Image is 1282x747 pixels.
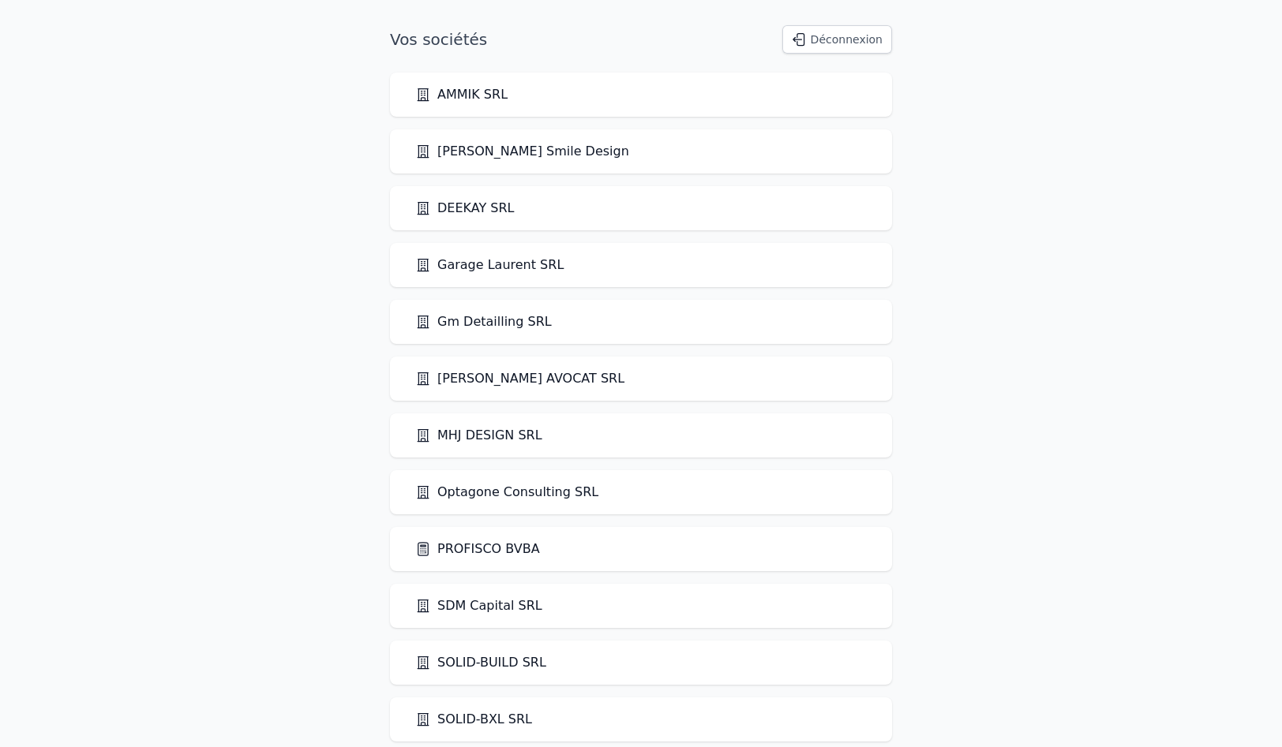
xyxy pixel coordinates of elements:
[782,25,892,54] button: Déconnexion
[415,653,546,672] a: SOLID-BUILD SRL
[390,28,487,50] h1: Vos sociétés
[415,596,542,615] a: SDM Capital SRL
[415,483,598,502] a: Optagone Consulting SRL
[415,85,508,104] a: AMMIK SRL
[415,369,624,388] a: [PERSON_NAME] AVOCAT SRL
[415,540,540,558] a: PROFISCO BVBA
[415,312,552,331] a: Gm Detailling SRL
[415,142,629,161] a: [PERSON_NAME] Smile Design
[415,256,564,275] a: Garage Laurent SRL
[415,199,515,218] a: DEEKAY SRL
[415,710,532,729] a: SOLID-BXL SRL
[415,426,542,445] a: MHJ DESIGN SRL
